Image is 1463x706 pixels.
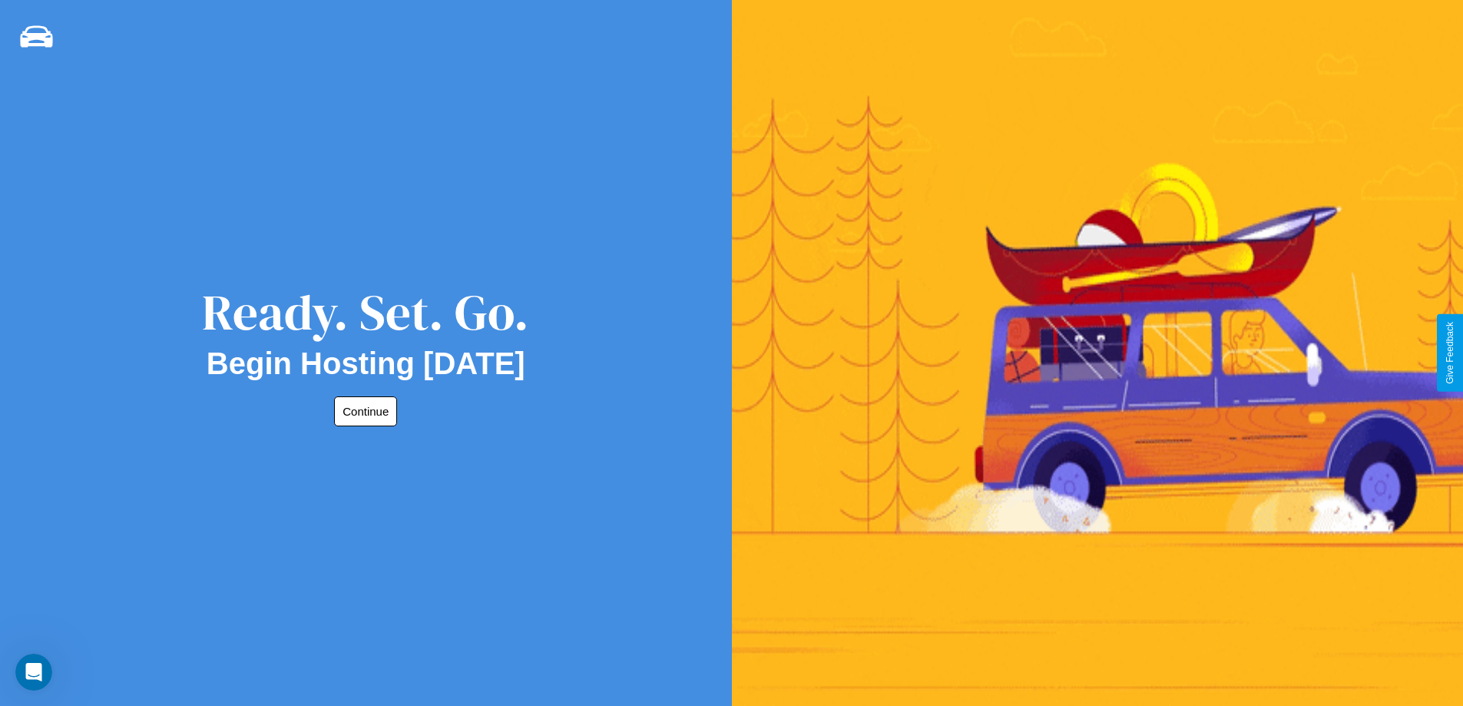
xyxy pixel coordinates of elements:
button: Continue [334,396,397,426]
div: Give Feedback [1445,322,1455,384]
h2: Begin Hosting [DATE] [207,346,525,381]
iframe: Intercom live chat [15,654,52,691]
div: Ready. Set. Go. [202,278,529,346]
